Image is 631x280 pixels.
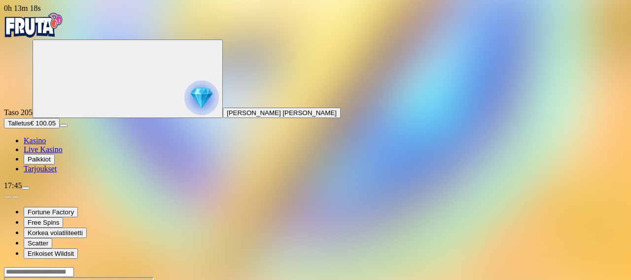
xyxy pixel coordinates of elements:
button: Fortune Factory [24,207,78,217]
span: 17:45 [4,181,22,190]
nav: Primary [4,13,627,173]
button: menu [60,124,68,127]
input: Search [4,267,74,277]
span: Korkea volatiliteetti [28,229,83,237]
a: Tarjoukset [24,164,57,173]
span: Free Spins [28,219,59,226]
img: reward progress [184,80,219,115]
span: € 100.05 [30,120,56,127]
span: user session time [4,4,41,12]
button: Palkkiot [24,154,55,164]
button: Scatter [24,238,52,248]
button: Korkea volatiliteetti [24,228,87,238]
button: reward progress [33,40,223,118]
span: [PERSON_NAME] [PERSON_NAME] [227,109,337,117]
button: [PERSON_NAME] [PERSON_NAME] [223,108,341,118]
button: Free Spins [24,217,63,228]
button: menu [22,187,30,190]
span: Palkkiot [28,156,51,163]
span: Taso 205 [4,108,33,117]
img: Fruta [4,13,63,38]
button: Talletusplus icon€ 100.05 [4,118,60,128]
button: next slide [12,196,20,199]
button: Erikoiset Wildsit [24,248,78,259]
a: Fruta [4,31,63,39]
nav: Main menu [4,136,627,173]
span: Talletus [8,120,30,127]
button: prev slide [4,196,12,199]
span: Scatter [28,240,48,247]
a: Live Kasino [24,145,63,154]
a: Kasino [24,136,46,145]
span: Erikoiset Wildsit [28,250,74,257]
span: Fortune Factory [28,208,74,216]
